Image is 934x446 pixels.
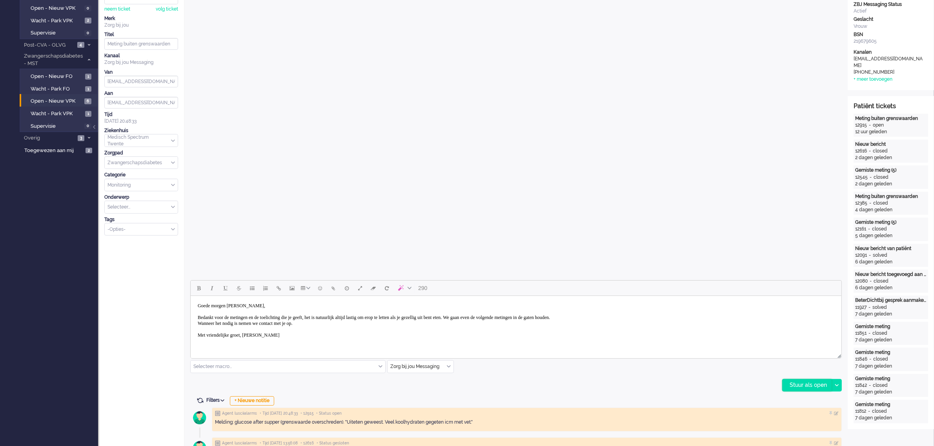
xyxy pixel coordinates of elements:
div: - [867,200,873,207]
span: Toegewezen aan mij [24,147,83,154]
div: [EMAIL_ADDRESS][DOMAIN_NAME] [854,56,924,69]
span: Zwangerschapsdiabetes - MST [23,53,84,67]
div: Select Tags [104,223,178,236]
div: Onderwerp [104,194,178,201]
div: neem ticket [104,6,130,13]
div: solved [873,252,887,259]
div: Gemiste meting [855,349,927,356]
img: ic_note_grey.svg [215,411,220,416]
div: Gemiste meting (5) [855,219,927,226]
div: 12161 [855,226,866,232]
a: Toegewezen aan mij 2 [23,146,98,154]
div: Gemiste meting [855,375,927,382]
div: - [867,356,873,363]
div: Stuur als open [783,379,832,391]
div: 6 dagen geleden [855,259,927,265]
a: Wacht - Park VPK 2 [23,16,97,25]
a: Wacht - Park VPK 1 [23,109,97,118]
div: 2 dagen geleden [855,181,927,187]
div: - [866,226,872,232]
div: - [868,174,874,181]
div: Meting buiten grenswaarden [855,115,927,122]
div: Nieuw bericht van patiënt [855,245,927,252]
div: closed [873,200,888,207]
span: Overig [23,134,75,142]
div: [DATE] 20:48:33 [104,111,178,125]
span: 0 [84,123,91,129]
div: closed [873,356,888,363]
div: - [867,252,873,259]
button: Strikethrough [232,281,246,295]
button: Underline [219,281,232,295]
button: Italic [206,281,219,295]
span: Wacht - Park VPK [31,110,83,118]
div: closed [874,174,888,181]
div: 12616 [855,148,867,154]
div: Melding: glucose after supper (grenswaarde overschreden). "Uiteten geweest. Veel koolhydraten geg... [215,419,839,426]
div: Titel [104,31,178,38]
div: Vrouw [854,23,928,30]
div: [PHONE_NUMBER] [854,69,924,76]
a: Open - Nieuw VPK 6 [23,96,97,105]
div: - [867,148,873,154]
div: Gemiste meting [855,323,927,330]
span: • Status gesloten [317,441,349,446]
div: Kanalen [854,49,928,56]
div: Gemiste meting [855,401,927,408]
span: Open - Nieuw VPK [31,98,82,105]
span: 290 [418,285,427,291]
div: 12545 [855,174,868,181]
div: Zorgpad [104,150,178,156]
a: Open - Nieuw FO 1 [23,72,97,80]
a: Supervisie 0 [23,121,97,130]
div: 6 dagen geleden [855,285,927,291]
div: 4 dagen geleden [855,207,927,213]
span: Supervisie [31,123,82,130]
a: Open - Nieuw VPK 0 [23,4,97,12]
div: Zorg bij jou Messaging [104,59,178,66]
div: 11851 [855,330,867,337]
div: closed [873,382,888,389]
div: Geslacht [854,16,928,23]
div: Tijd [104,111,178,118]
div: closed [874,278,888,285]
span: • Status open [316,411,342,416]
img: avatar [190,408,209,428]
div: 12091 [855,252,867,259]
div: Ziekenhuis [104,127,178,134]
span: Wacht - Park FO [31,85,83,93]
div: 12080 [855,278,868,285]
div: 11846 [855,356,867,363]
span: Agent lusciialarms [222,411,257,416]
div: + meer toevoegen [854,76,892,83]
div: closed [872,226,887,232]
span: Open - Nieuw VPK [31,5,82,12]
img: ic_note_grey.svg [215,441,220,446]
button: Delay message [340,281,353,295]
span: Agent lusciialarms [222,441,257,446]
span: 0 [84,5,91,11]
div: Actief [854,8,928,15]
span: Post-CVA - OLVG [23,42,75,49]
div: 12915 [855,122,867,129]
div: Nieuw bericht toegevoegd aan gesprek [855,271,927,278]
span: • Tijd [DATE] 13:56:08 [260,441,298,446]
span: Filters [206,397,227,403]
div: Aan [104,90,178,97]
span: 1 [85,74,91,80]
div: closed [873,148,888,154]
a: Wacht - Park FO 1 [23,84,97,93]
div: Categorie [104,172,178,178]
div: 7 dagen geleden [855,363,927,370]
div: - [867,382,873,389]
span: 2 [86,148,92,154]
button: Bold [192,281,206,295]
span: • Tijd [DATE] 20:48:33 [260,411,298,416]
div: BeterDichtbij gesprek aanmaken mislukt. [855,297,927,304]
span: • 12616 [300,441,314,446]
a: Supervisie 0 [23,28,97,37]
div: 12 uur geleden [855,129,927,135]
button: Clear formatting [367,281,380,295]
div: ZBJ Messaging Status [854,1,928,8]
